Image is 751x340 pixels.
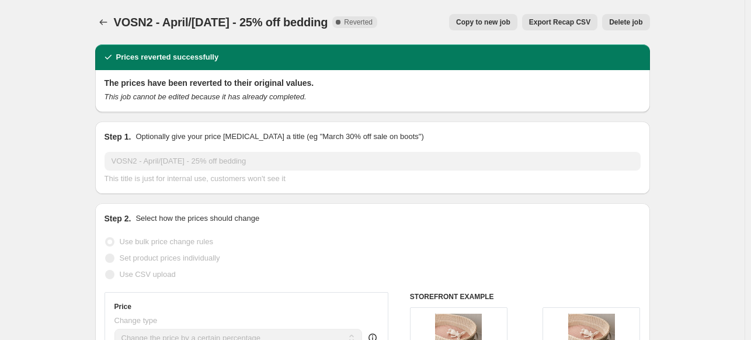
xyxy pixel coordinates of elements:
[522,14,597,30] button: Export Recap CSV
[114,16,328,29] span: VOSN2 - April/[DATE] - 25% off bedding
[105,131,131,143] h2: Step 1.
[105,152,641,171] input: 30% off holiday sale
[114,302,131,311] h3: Price
[116,51,219,63] h2: Prices reverted successfully
[609,18,642,27] span: Delete job
[120,270,176,279] span: Use CSV upload
[602,14,649,30] button: Delete job
[95,14,112,30] button: Price change jobs
[120,237,213,246] span: Use bulk price change rules
[529,18,590,27] span: Export Recap CSV
[105,213,131,224] h2: Step 2.
[449,14,517,30] button: Copy to new job
[135,131,423,143] p: Optionally give your price [MEDICAL_DATA] a title (eg "March 30% off sale on boots")
[344,18,373,27] span: Reverted
[135,213,259,224] p: Select how the prices should change
[105,174,286,183] span: This title is just for internal use, customers won't see it
[114,316,158,325] span: Change type
[410,292,641,301] h6: STOREFRONT EXAMPLE
[105,77,641,89] h2: The prices have been reverted to their original values.
[105,92,307,101] i: This job cannot be edited because it has already completed.
[456,18,510,27] span: Copy to new job
[120,254,220,262] span: Set product prices individually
